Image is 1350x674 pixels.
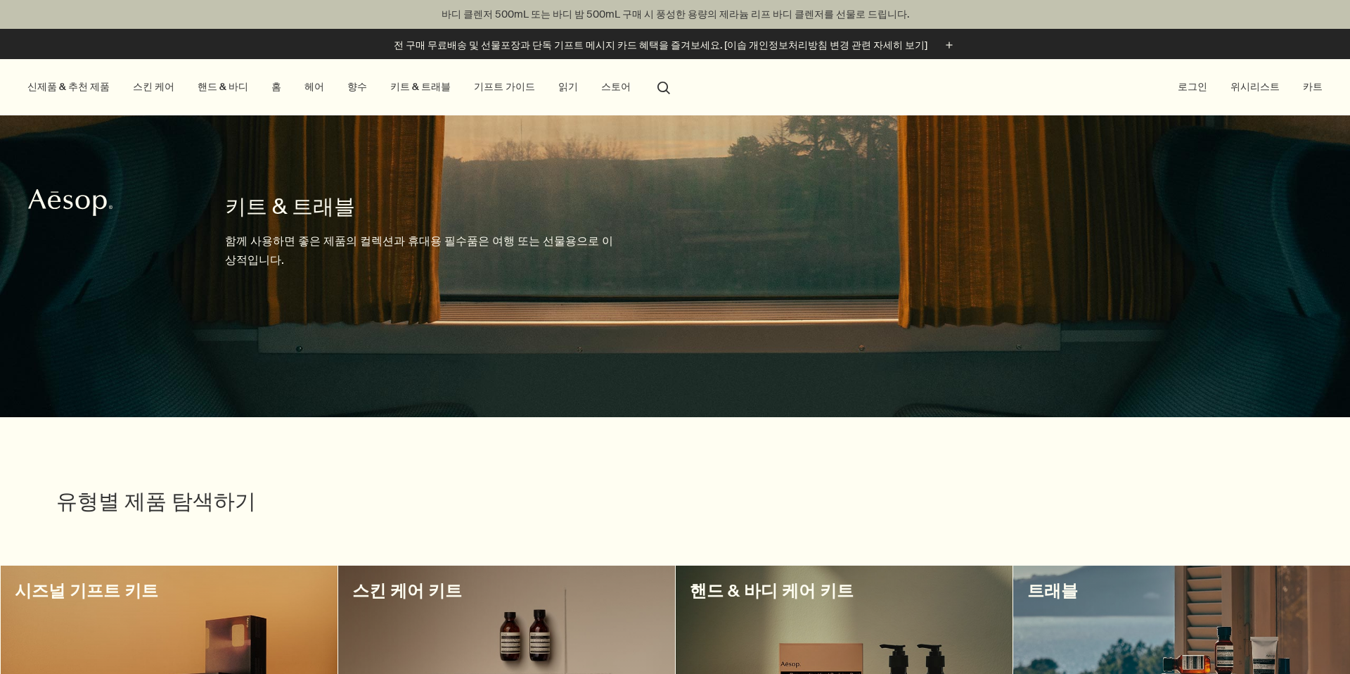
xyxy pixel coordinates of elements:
svg: Aesop [28,189,112,217]
button: 검색창 열기 [651,73,676,100]
h3: 시즈널 기프트 키트 [15,580,323,602]
a: 홈 [269,77,284,96]
a: 향수 [345,77,370,96]
h3: 핸드 & 바디 케어 키트 [690,580,998,602]
button: 로그인 [1175,77,1210,96]
a: 위시리스트 [1228,77,1282,96]
button: 전 구매 무료배송 및 선물포장과 단독 기프트 메시지 카드 혜택을 즐겨보세요. [이솝 개인정보처리방침 변경 관련 자세히 보기] [394,37,957,53]
a: 헤어 [302,77,327,96]
nav: supplementary [1175,59,1325,115]
a: 읽기 [555,77,581,96]
p: 전 구매 무료배송 및 선물포장과 단독 기프트 메시지 카드 혜택을 즐겨보세요. [이솝 개인정보처리방침 변경 관련 자세히 보기] [394,38,927,53]
p: 바디 클렌저 500mL 또는 바디 밤 500mL 구매 시 풍성한 용량의 제라늄 리프 바디 클렌저를 선물로 드립니다. [14,7,1336,22]
a: 스킨 케어 [130,77,177,96]
a: Aesop [25,185,116,224]
h3: 트래블 [1027,580,1336,602]
button: 스토어 [598,77,634,96]
button: 신제품 & 추천 제품 [25,77,112,96]
p: 함께 사용하면 좋은 제품의 컬렉션과 휴대용 필수품은 여행 또는 선물용으로 이상적입니다. [225,231,619,269]
a: 키트 & 트래블 [387,77,454,96]
h2: 유형별 제품 탐색하기 [56,488,469,516]
a: 핸드 & 바디 [195,77,251,96]
button: 카트 [1300,77,1325,96]
a: 기프트 가이드 [471,77,538,96]
h3: 스킨 케어 키트 [352,580,661,602]
h1: 키트 & 트래블 [225,193,619,221]
nav: primary [25,59,676,115]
